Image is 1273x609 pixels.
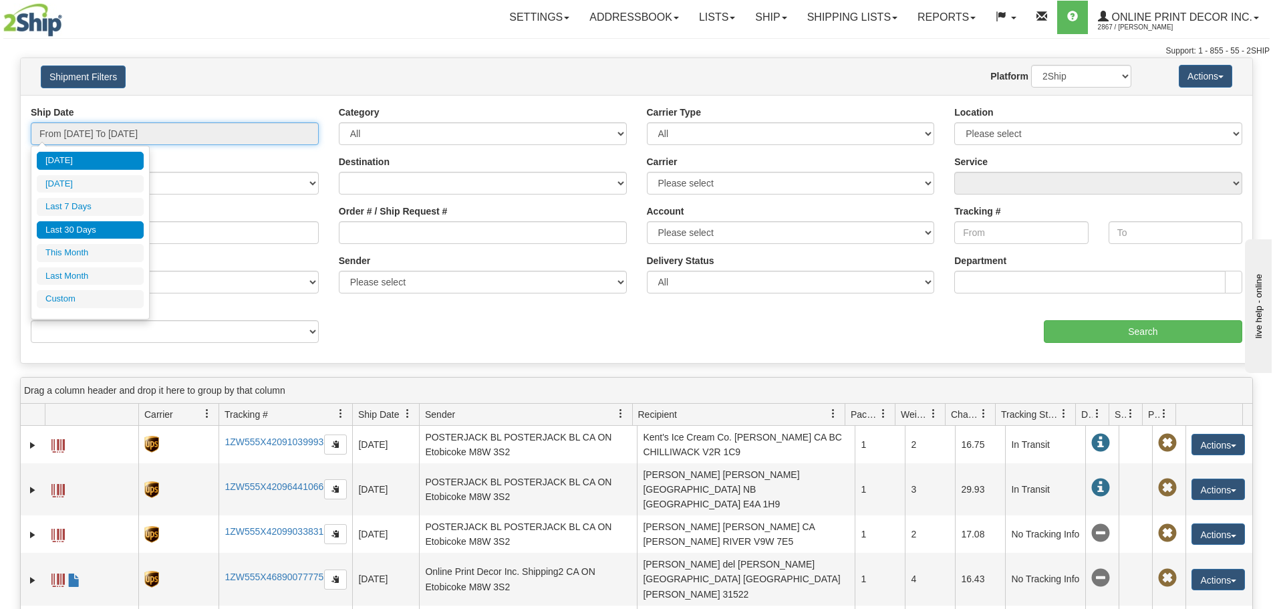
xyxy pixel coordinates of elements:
[144,408,173,421] span: Carrier
[26,528,39,541] a: Expand
[954,106,993,119] label: Location
[21,378,1252,404] div: grid grouping header
[144,436,158,453] img: 8 - UPS
[352,426,419,463] td: [DATE]
[419,515,637,553] td: POSTERJACK BL POSTERJACK BL CA ON Etobicoke M8W 3S2
[1091,479,1110,497] span: In Transit
[41,66,126,88] button: Shipment Filters
[37,152,144,170] li: [DATE]
[1191,569,1245,590] button: Actions
[324,570,347,590] button: Copy to clipboard
[37,198,144,216] li: Last 7 Days
[872,402,895,425] a: Packages filter column settings
[1158,569,1177,588] span: Pickup Not Assigned
[901,408,929,421] span: Weight
[905,426,955,463] td: 2
[647,254,714,267] label: Delivery Status
[352,515,419,553] td: [DATE]
[10,11,124,21] div: live help - online
[1091,434,1110,453] span: In Transit
[647,106,701,119] label: Carrier Type
[1158,479,1177,497] span: Pickup Not Assigned
[1005,463,1085,515] td: In Transit
[144,526,158,543] img: 8 - UPS
[26,483,39,497] a: Expand
[37,175,144,193] li: [DATE]
[647,205,684,218] label: Account
[905,553,955,605] td: 4
[324,435,347,455] button: Copy to clipboard
[419,553,637,605] td: Online Print Decor Inc. Shipping2 CA ON Etobicoke M8W 3S2
[951,408,979,421] span: Charge
[225,408,268,421] span: Tracking #
[637,553,855,605] td: [PERSON_NAME] del [PERSON_NAME] [GEOGRAPHIC_DATA] [GEOGRAPHIC_DATA][PERSON_NAME] 31522
[855,426,905,463] td: 1
[425,408,455,421] span: Sender
[1005,426,1085,463] td: In Transit
[1052,402,1075,425] a: Tracking Status filter column settings
[1109,11,1252,23] span: Online Print Decor Inc.
[1109,221,1242,244] input: To
[955,426,1005,463] td: 16.75
[499,1,579,34] a: Settings
[1044,320,1242,343] input: Search
[26,439,39,452] a: Expand
[3,3,62,37] img: logo2867.jpg
[196,402,219,425] a: Carrier filter column settings
[822,402,845,425] a: Recipient filter column settings
[647,155,678,168] label: Carrier
[352,463,419,515] td: [DATE]
[689,1,745,34] a: Lists
[339,205,448,218] label: Order # / Ship Request #
[352,553,419,605] td: [DATE]
[144,571,158,588] img: 8 - UPS
[1119,402,1142,425] a: Shipment Issues filter column settings
[26,574,39,587] a: Expand
[51,433,65,455] a: Label
[990,70,1028,83] label: Platform
[855,463,905,515] td: 1
[637,515,855,553] td: [PERSON_NAME] [PERSON_NAME] CA [PERSON_NAME] RIVER V9W 7E5
[954,205,1000,218] label: Tracking #
[745,1,797,34] a: Ship
[638,408,677,421] span: Recipient
[922,402,945,425] a: Weight filter column settings
[51,523,65,544] a: Label
[955,553,1005,605] td: 16.43
[329,402,352,425] a: Tracking # filter column settings
[144,481,158,498] img: 8 - UPS
[225,526,323,537] a: 1ZW555X42099033831
[37,221,144,239] li: Last 30 Days
[972,402,995,425] a: Charge filter column settings
[1091,569,1110,588] span: No Tracking Info
[855,553,905,605] td: 1
[905,515,955,553] td: 2
[907,1,986,34] a: Reports
[225,572,323,582] a: 1ZW555X46890077775
[1148,408,1159,421] span: Pickup Status
[67,568,81,589] a: Commercial Invoice
[339,254,370,267] label: Sender
[419,426,637,463] td: POSTERJACK BL POSTERJACK BL CA ON Etobicoke M8W 3S2
[1242,236,1272,372] iframe: chat widget
[324,524,347,544] button: Copy to clipboard
[954,155,988,168] label: Service
[1091,524,1110,543] span: No Tracking Info
[797,1,907,34] a: Shipping lists
[1098,21,1198,34] span: 2867 / [PERSON_NAME]
[1191,523,1245,545] button: Actions
[1005,515,1085,553] td: No Tracking Info
[37,290,144,308] li: Custom
[609,402,632,425] a: Sender filter column settings
[1191,479,1245,500] button: Actions
[51,478,65,499] a: Label
[955,463,1005,515] td: 29.93
[637,463,855,515] td: [PERSON_NAME] [PERSON_NAME] [GEOGRAPHIC_DATA] NB [GEOGRAPHIC_DATA] E4A 1H9
[1086,402,1109,425] a: Delivery Status filter column settings
[339,155,390,168] label: Destination
[1158,524,1177,543] span: Pickup Not Assigned
[1115,408,1126,421] span: Shipment Issues
[37,267,144,285] li: Last Month
[3,45,1270,57] div: Support: 1 - 855 - 55 - 2SHIP
[1088,1,1269,34] a: Online Print Decor Inc. 2867 / [PERSON_NAME]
